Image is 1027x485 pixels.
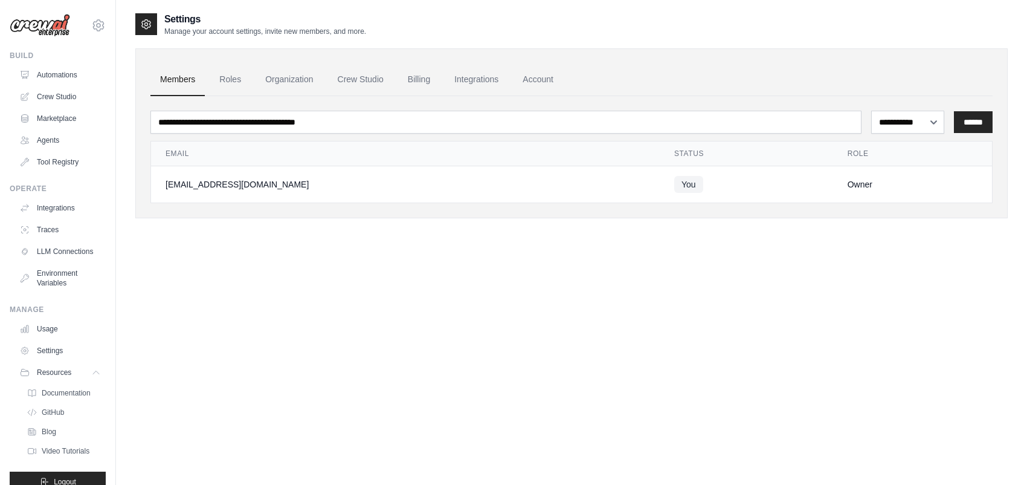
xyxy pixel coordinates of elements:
a: Tool Registry [14,152,106,172]
a: Crew Studio [328,63,393,96]
a: Account [513,63,563,96]
button: Resources [14,363,106,382]
a: LLM Connections [14,242,106,261]
a: Integrations [445,63,508,96]
a: Roles [210,63,251,96]
div: Owner [848,178,977,190]
th: Role [833,142,992,166]
span: Blog [42,427,56,437]
div: Manage [10,305,106,314]
a: Automations [14,65,106,85]
a: Organization [256,63,323,96]
a: Blog [22,423,106,440]
div: [EMAIL_ADDRESS][DOMAIN_NAME] [166,178,645,190]
a: Usage [14,319,106,339]
a: Members [150,63,205,96]
span: Resources [37,368,71,377]
span: GitHub [42,408,64,417]
p: Manage your account settings, invite new members, and more. [164,27,366,36]
a: Settings [14,341,106,360]
a: Environment Variables [14,264,106,293]
th: Status [660,142,833,166]
a: Agents [14,131,106,150]
th: Email [151,142,660,166]
a: Integrations [14,198,106,218]
h2: Settings [164,12,366,27]
img: Logo [10,14,70,37]
a: Crew Studio [14,87,106,106]
span: You [674,176,703,193]
a: Marketplace [14,109,106,128]
span: Video Tutorials [42,446,89,456]
span: Documentation [42,388,91,398]
a: Billing [398,63,440,96]
a: Traces [14,220,106,239]
a: GitHub [22,404,106,421]
a: Documentation [22,385,106,402]
div: Build [10,51,106,60]
a: Video Tutorials [22,443,106,460]
div: Operate [10,184,106,194]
